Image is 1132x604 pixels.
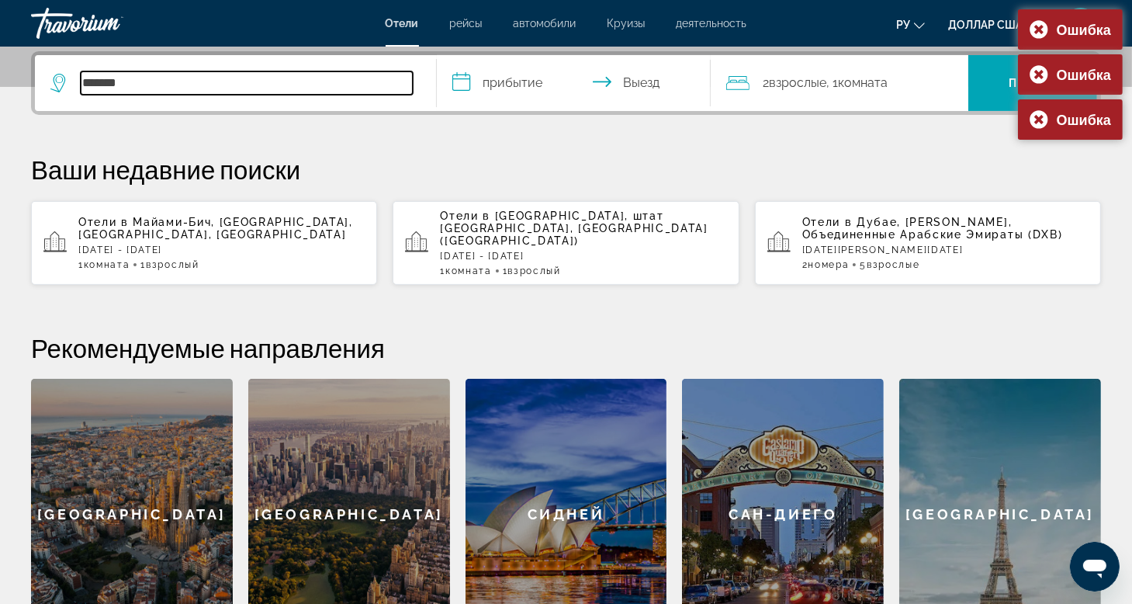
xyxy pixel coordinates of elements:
font: Отели в [802,216,853,228]
button: Меню пользователя [1061,7,1101,40]
font: взрослый [146,259,199,270]
font: Ошибка [1057,66,1111,83]
font: Сидней [528,506,605,522]
font: Поиск [1009,77,1058,89]
font: 2 [802,259,808,270]
font: [DATE][PERSON_NAME][DATE] [802,245,964,255]
font: номера [808,259,849,270]
button: Отели в [GEOGRAPHIC_DATA], штат [GEOGRAPHIC_DATA], [GEOGRAPHIC_DATA] ([GEOGRAPHIC_DATA])[DATE] - ... [393,200,739,286]
font: Взрослые [867,259,919,270]
font: [DATE] - [DATE] [440,251,524,262]
font: [DATE] - [DATE] [78,245,162,255]
font: Ваши недавние поиски [31,154,300,185]
a: Круизы [608,17,646,30]
font: Комната [839,75,888,90]
button: Путешественники: 2 взрослых, 0 детей [711,55,968,111]
font: [GEOGRAPHIC_DATA] [37,506,227,522]
font: 1 [440,266,445,276]
button: Выберите дату заезда и выезда [437,55,710,111]
button: Поиск [968,55,1097,111]
font: Дубае, [PERSON_NAME], Объединенные Арабские Эмираты (DXB) [802,216,1063,241]
font: 1 [78,259,84,270]
font: Отели в [440,210,490,222]
button: Изменить язык [896,13,925,36]
font: Взрослые [770,75,827,90]
font: [GEOGRAPHIC_DATA], штат [GEOGRAPHIC_DATA], [GEOGRAPHIC_DATA] ([GEOGRAPHIC_DATA]) [440,210,708,247]
a: Травориум [31,3,186,43]
font: Комната [84,259,130,270]
font: [GEOGRAPHIC_DATA] [905,506,1095,522]
font: Сан-Диего [729,506,837,522]
input: Поиск отеля [81,71,413,95]
font: ру [896,19,910,31]
font: 5 [860,259,867,270]
font: , 1 [827,75,839,90]
button: Отели в Майами-Бич, [GEOGRAPHIC_DATA], [GEOGRAPHIC_DATA], [GEOGRAPHIC_DATA][DATE] - [DATE]1Комнат... [31,200,377,286]
a: деятельность [677,17,747,30]
font: Майами-Бич, [GEOGRAPHIC_DATA], [GEOGRAPHIC_DATA], [GEOGRAPHIC_DATA] [78,216,353,241]
font: 2 [763,75,770,90]
font: Рекомендуемые направления [31,332,385,363]
font: Комната [445,266,492,276]
font: взрослый [507,266,560,276]
font: 1 [140,259,146,270]
iframe: Кнопка запуска окна обмена сообщениями [1070,542,1120,592]
button: Изменить валюту [948,13,1037,36]
a: автомобили [514,17,576,30]
font: 1 [503,266,508,276]
font: Ошибка [1057,111,1111,128]
a: Отели [386,17,419,30]
a: рейсы [450,17,483,30]
font: Ошибка [1057,21,1111,38]
div: Виджет поиска [35,55,1097,111]
font: Отели в [78,216,129,228]
button: Отели в Дубае, [PERSON_NAME], Объединенные Арабские Эмираты (DXB)[DATE][PERSON_NAME][DATE]2номера... [755,200,1101,286]
font: доллар США [948,19,1023,31]
font: [GEOGRAPHIC_DATA] [254,506,444,522]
